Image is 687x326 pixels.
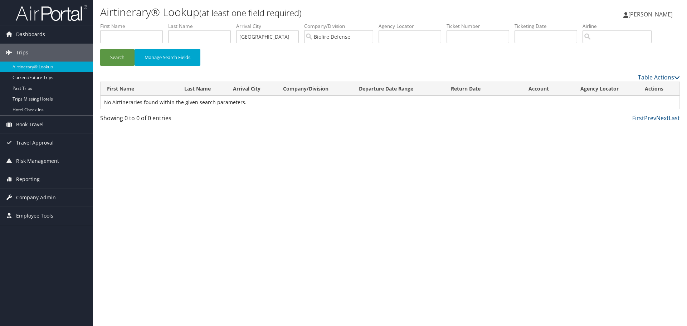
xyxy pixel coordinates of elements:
[100,23,168,30] label: First Name
[623,4,680,25] a: [PERSON_NAME]
[101,82,178,96] th: First Name: activate to sort column ascending
[628,10,673,18] span: [PERSON_NAME]
[638,73,680,81] a: Table Actions
[304,23,379,30] label: Company/Division
[583,23,657,30] label: Airline
[16,5,87,21] img: airportal-logo.png
[101,96,679,109] td: No Airtineraries found within the given search parameters.
[135,49,200,66] button: Manage Search Fields
[632,114,644,122] a: First
[444,82,522,96] th: Return Date: activate to sort column ascending
[522,82,574,96] th: Account: activate to sort column ascending
[656,114,669,122] a: Next
[16,25,45,43] span: Dashboards
[16,134,54,152] span: Travel Approval
[669,114,680,122] a: Last
[644,114,656,122] a: Prev
[168,23,236,30] label: Last Name
[199,7,302,19] small: (at least one field required)
[178,82,226,96] th: Last Name: activate to sort column ascending
[574,82,638,96] th: Agency Locator: activate to sort column ascending
[16,152,59,170] span: Risk Management
[16,207,53,225] span: Employee Tools
[236,23,304,30] label: Arrival City
[100,114,237,126] div: Showing 0 to 0 of 0 entries
[100,5,487,20] h1: Airtinerary® Lookup
[16,116,44,133] span: Book Travel
[447,23,515,30] label: Ticket Number
[277,82,352,96] th: Company/Division
[379,23,447,30] label: Agency Locator
[352,82,444,96] th: Departure Date Range: activate to sort column ascending
[100,49,135,66] button: Search
[16,170,40,188] span: Reporting
[16,44,28,62] span: Trips
[16,189,56,206] span: Company Admin
[515,23,583,30] label: Ticketing Date
[638,82,679,96] th: Actions
[226,82,277,96] th: Arrival City: activate to sort column ascending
